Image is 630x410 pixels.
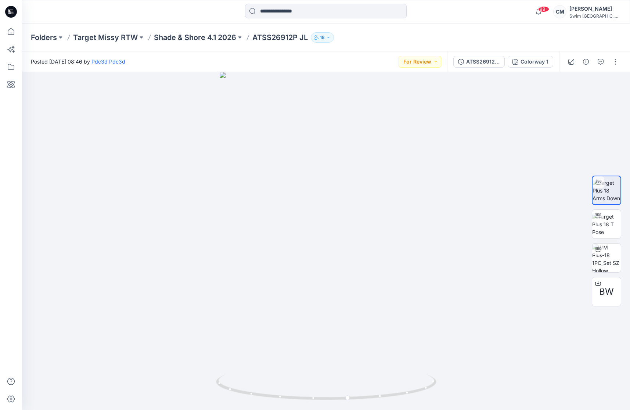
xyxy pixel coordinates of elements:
p: ATSS26912P JL [252,32,308,43]
button: Details [580,56,592,68]
button: Colorway 1 [508,56,553,68]
div: CM [553,5,566,18]
a: Folders [31,32,57,43]
a: Shade & Shore 4.1 2026 [154,32,236,43]
div: [PERSON_NAME] [569,4,621,13]
img: WM Plus-18 1PC_Set SZ Hollow [592,244,621,272]
button: ATSS26912P JL [453,56,505,68]
span: BW [599,285,614,298]
div: ATSS26912P JL [466,58,500,66]
div: Colorway 1 [521,58,548,66]
span: Posted [DATE] 08:46 by [31,58,125,65]
p: 18 [320,33,325,42]
img: Target Plus 18 Arms Down [593,179,620,202]
span: 99+ [538,6,549,12]
img: Target Plus 18 T Pose [592,213,621,236]
div: Swim [GEOGRAPHIC_DATA] [569,13,621,19]
button: 18 [311,32,334,43]
a: Target Missy RTW [73,32,138,43]
a: Pdc3d Pdc3d [91,58,125,65]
